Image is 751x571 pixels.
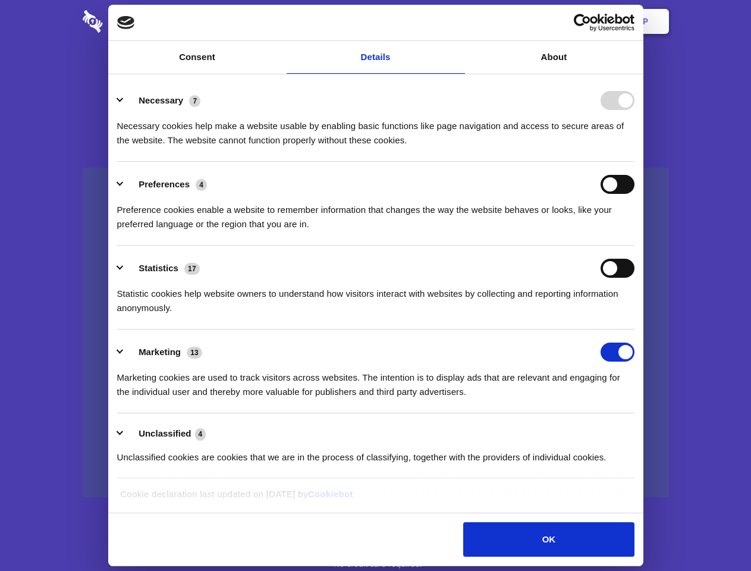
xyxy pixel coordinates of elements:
div: Marketing cookies are used to track visitors across websites. The intention is to display ads tha... [117,362,634,399]
a: Login [539,3,591,40]
a: Usercentrics Cookiebot - opens in a new window [530,14,634,32]
button: Statistics (17) [117,259,208,278]
div: Necessary cookies help make a website usable by enabling basic functions like page navigation and... [117,110,634,148]
label: Marketing [139,347,181,357]
a: Pricing [349,3,401,40]
a: About [465,41,643,74]
label: Necessary [139,95,183,105]
a: Contact [482,3,537,40]
iframe: Drift Widget Chat Controller [692,512,737,557]
span: 17 [184,263,200,275]
span: 7 [189,95,200,107]
button: Preferences (4) [117,175,215,194]
button: Unclassified (4) [117,426,213,441]
label: Preferences [139,179,190,189]
span: 4 [195,428,206,440]
a: Consent [108,41,287,74]
button: Marketing (13) [117,343,210,362]
span: 13 [187,347,202,359]
img: logo [117,16,135,29]
label: Statistics [139,263,178,273]
a: Wistia video thumbnail [83,168,669,498]
h1: Eliminate Slack Data Loss. [83,54,669,96]
span: 4 [196,179,207,191]
div: Cookie declaration last updated on [DATE] by [111,487,640,510]
button: Necessary (7) [117,91,208,110]
h4: Auto-redaction of sensitive data, encrypted data sharing and self-destructing private chats. Shar... [83,108,669,148]
div: Unclassified cookies are cookies that we are in the process of classifying, together with the pro... [117,441,634,465]
a: Cookiebot [308,489,353,499]
div: Statistic cookies help website owners to understand how visitors interact with websites by collec... [117,278,634,315]
a: Details [287,41,465,74]
button: OK [463,522,634,557]
img: logo-wordmark-white-trans-d4663122ce5f474addd5e946df7df03e33cb6a1c49d2221995e7729f52c070b2.svg [83,10,184,33]
div: Preference cookies enable a website to remember information that changes the way the website beha... [117,194,634,231]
